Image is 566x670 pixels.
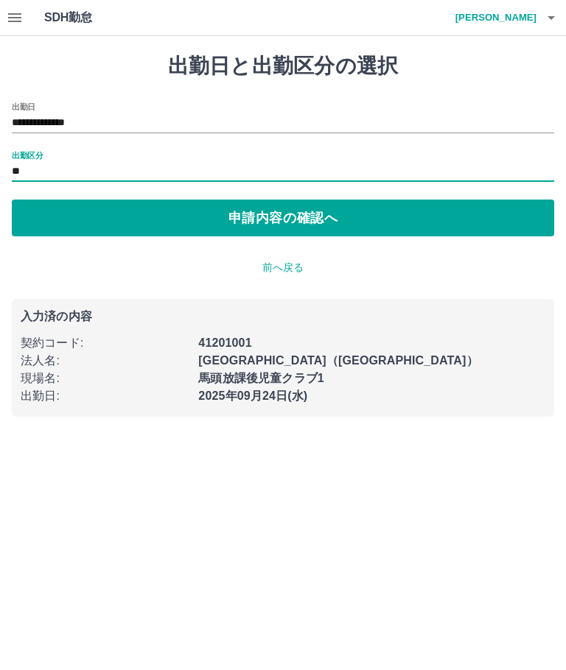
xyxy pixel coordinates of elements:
h1: 出勤日と出勤区分の選択 [12,54,554,79]
p: 入力済の内容 [21,311,545,322]
p: 契約コード : [21,334,189,352]
p: 現場名 : [21,370,189,387]
p: 法人名 : [21,352,189,370]
p: 前へ戻る [12,260,554,275]
label: 出勤区分 [12,149,43,161]
b: 2025年09月24日(水) [198,389,307,402]
b: 馬頭放課後児童クラブ1 [198,372,324,384]
p: 出勤日 : [21,387,189,405]
b: [GEOGRAPHIC_DATA]（[GEOGRAPHIC_DATA]） [198,354,478,367]
label: 出勤日 [12,101,35,112]
button: 申請内容の確認へ [12,200,554,236]
b: 41201001 [198,336,251,349]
